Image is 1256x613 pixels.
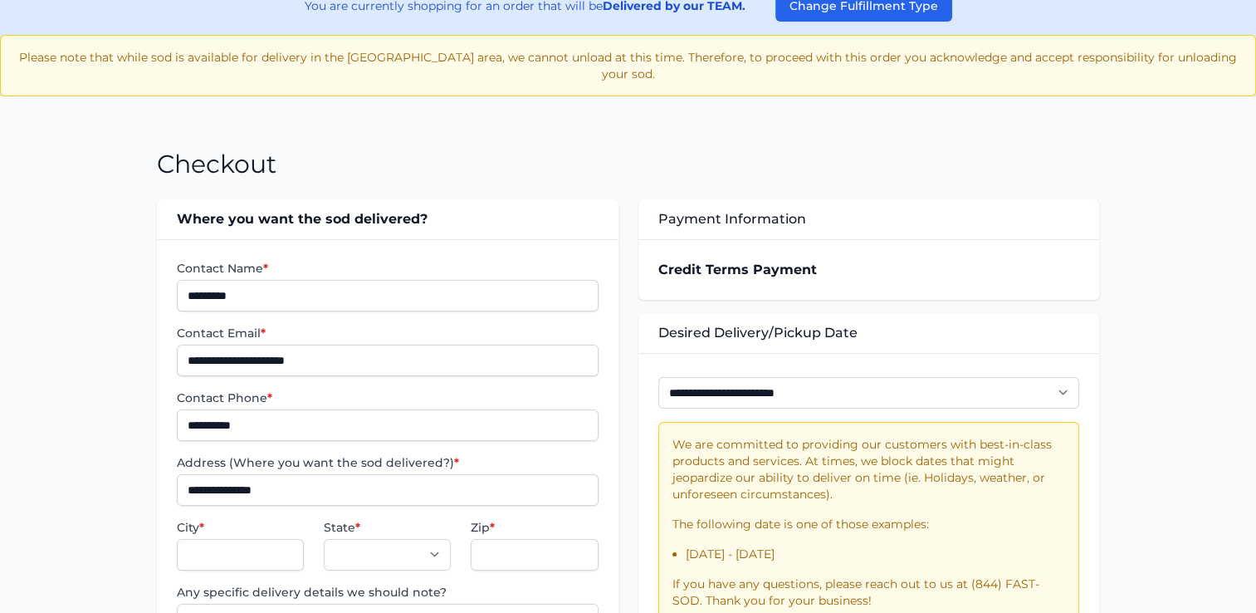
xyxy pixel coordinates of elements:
[672,576,1065,609] p: If you have any questions, please reach out to us at (844) FAST-SOD. Thank you for your business!
[177,260,598,277] label: Contact Name
[157,150,276,179] h1: Checkout
[471,519,598,536] label: Zip
[177,584,598,601] label: Any specific delivery details we should note?
[672,436,1065,503] p: We are committed to providing our customers with best-in-class products and services. At times, w...
[638,313,1099,353] div: Desired Delivery/Pickup Date
[177,390,598,406] label: Contact Phone
[14,49,1242,82] p: Please note that while sod is available for delivery in the [GEOGRAPHIC_DATA] area, we cannot unl...
[177,325,598,341] label: Contact Email
[638,199,1099,239] div: Payment Information
[324,519,451,536] label: State
[177,519,304,536] label: City
[658,262,817,277] strong: Credit Terms Payment
[177,454,598,471] label: Address (Where you want the sod delivered?)
[157,199,618,239] div: Where you want the sod delivered?
[686,546,1065,562] li: [DATE] - [DATE]
[672,516,1065,532] p: The following date is one of those examples:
